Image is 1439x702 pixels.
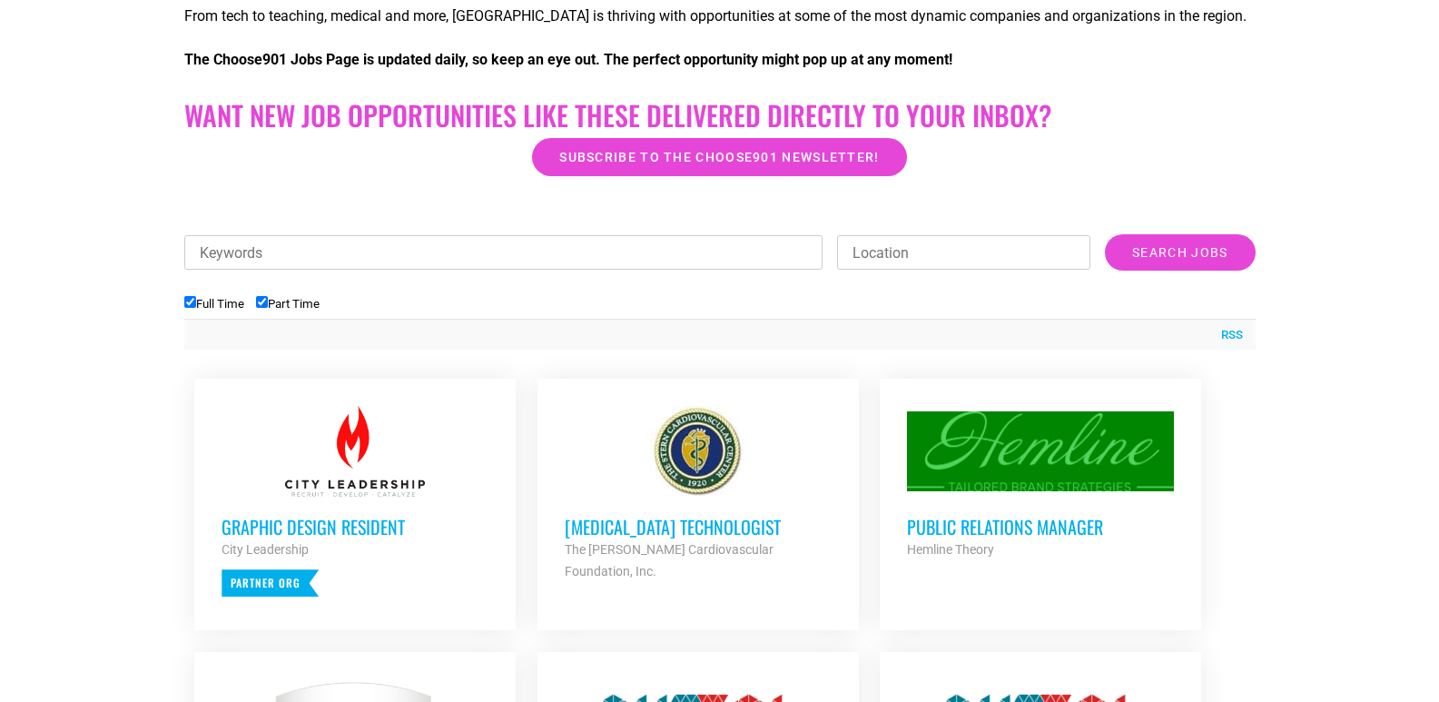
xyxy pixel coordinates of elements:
input: Part Time [256,296,268,308]
a: Graphic Design Resident City Leadership Partner Org [194,379,516,624]
label: Part Time [256,297,320,311]
a: Public Relations Manager Hemline Theory [880,379,1201,588]
a: [MEDICAL_DATA] Technologist The [PERSON_NAME] Cardiovascular Foundation, Inc. [537,379,859,609]
input: Full Time [184,296,196,308]
h3: [MEDICAL_DATA] Technologist [565,515,832,539]
input: Location [837,235,1090,270]
strong: City Leadership [222,542,309,557]
strong: Hemline Theory [907,542,994,557]
label: Full Time [184,297,244,311]
h3: Graphic Design Resident [222,515,488,539]
strong: The Choose901 Jobs Page is updated daily, so keep an eye out. The perfect opportunity might pop u... [184,51,952,68]
strong: The [PERSON_NAME] Cardiovascular Foundation, Inc. [565,542,774,578]
a: Subscribe to the Choose901 newsletter! [532,138,906,176]
h3: Public Relations Manager [907,515,1174,539]
input: Search Jobs [1105,234,1255,271]
input: Keywords [184,235,823,270]
h2: Want New Job Opportunities like these Delivered Directly to your Inbox? [184,99,1256,132]
p: From tech to teaching, medical and more, [GEOGRAPHIC_DATA] is thriving with opportunities at some... [184,5,1256,27]
p: Partner Org [222,569,319,597]
a: RSS [1212,326,1243,344]
span: Subscribe to the Choose901 newsletter! [559,151,879,163]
